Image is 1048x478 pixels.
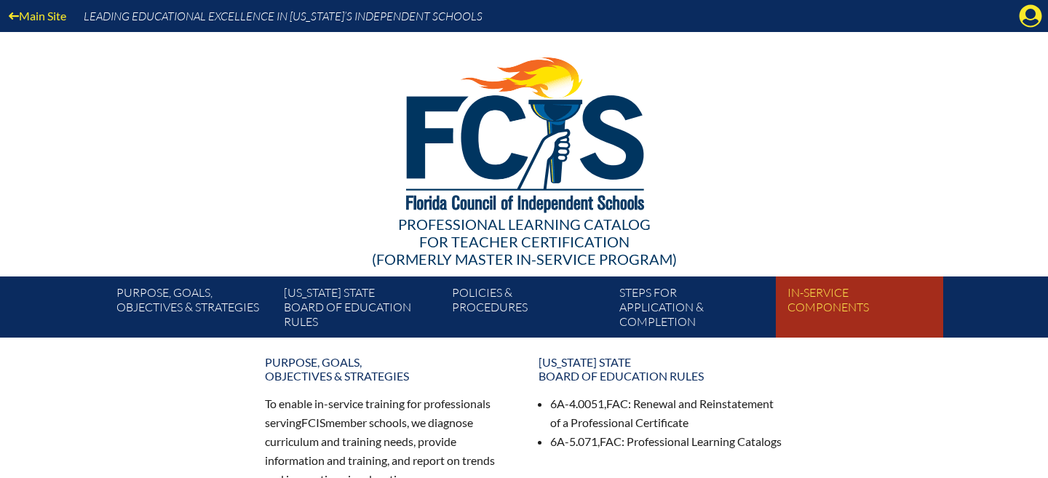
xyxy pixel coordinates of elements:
img: FCISlogo221.eps [374,32,675,231]
a: [US_STATE] StateBoard of Education rules [278,282,445,338]
a: [US_STATE] StateBoard of Education rules [530,349,792,389]
a: Main Site [3,6,72,25]
span: FCIS [301,415,325,429]
li: 6A-4.0051, : Renewal and Reinstatement of a Professional Certificate [550,394,783,432]
a: Purpose, goals,objectives & strategies [256,349,518,389]
span: FAC [600,434,622,448]
span: FAC [606,397,628,410]
a: Steps forapplication & completion [614,282,781,338]
li: 6A-5.071, : Professional Learning Catalogs [550,432,783,451]
a: In-servicecomponents [782,282,949,338]
a: Purpose, goals,objectives & strategies [111,282,278,338]
span: for Teacher Certification [419,233,630,250]
svg: Manage account [1019,4,1042,28]
a: Policies &Procedures [446,282,614,338]
div: Professional Learning Catalog (formerly Master In-service Program) [105,215,943,268]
